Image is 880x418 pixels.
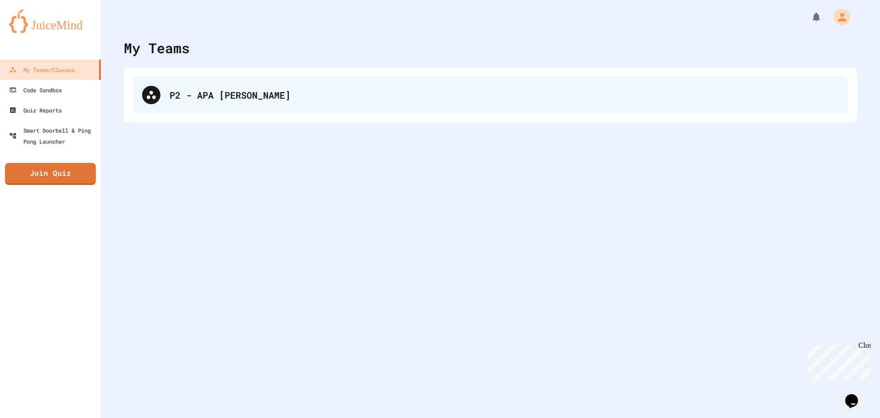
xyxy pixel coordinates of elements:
iframe: chat widget [841,381,871,409]
a: Join Quiz [5,163,96,185]
div: My Notifications [794,9,824,25]
div: My Teams/Classes [9,64,75,75]
div: My Account [824,6,852,28]
div: Smart Doorbell & Ping Pong Launcher [9,125,97,147]
div: Chat with us now!Close [4,4,63,58]
div: P2 - APA [PERSON_NAME] [170,88,839,102]
div: P2 - APA [PERSON_NAME] [133,77,848,113]
img: logo-orange.svg [9,9,92,33]
div: Quiz Reports [9,105,62,116]
div: Code Sandbox [9,84,62,95]
div: My Teams [124,38,190,58]
iframe: chat widget [804,341,871,380]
